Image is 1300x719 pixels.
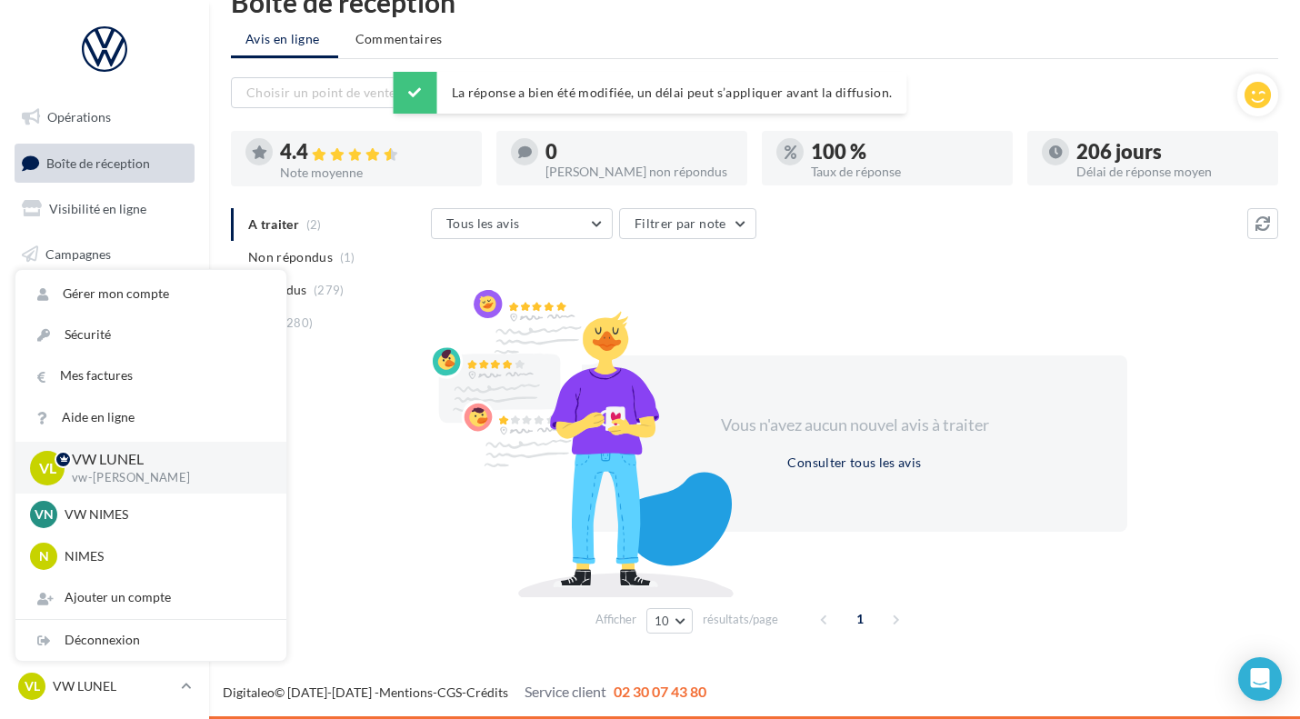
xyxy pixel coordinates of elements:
[811,142,998,162] div: 100 %
[446,215,520,231] span: Tous les avis
[11,281,198,319] a: Contacts
[65,505,265,524] p: VW NIMES
[379,684,433,700] a: Mentions
[614,683,706,700] span: 02 30 07 43 80
[11,416,198,470] a: PLV et print personnalisable
[283,315,314,330] span: (280)
[340,250,355,265] span: (1)
[15,274,286,315] a: Gérer mon compte
[45,246,111,262] span: Campagnes
[619,208,756,239] button: Filtrer par note
[355,30,443,48] span: Commentaires
[646,608,693,634] button: 10
[72,470,257,486] p: vw-[PERSON_NAME]
[437,684,462,700] a: CGS
[72,449,257,470] p: VW LUNEL
[49,201,146,216] span: Visibilité en ligne
[811,165,998,178] div: Taux de réponse
[314,283,345,297] span: (279)
[11,325,198,364] a: Médiathèque
[248,248,333,266] span: Non répondus
[11,190,198,228] a: Visibilité en ligne
[25,677,40,695] span: VL
[1076,142,1264,162] div: 206 jours
[35,505,54,524] span: VN
[231,77,549,108] button: Choisir un point de vente ou un code magasin
[11,235,198,274] a: Campagnes
[39,547,49,565] span: N
[545,165,733,178] div: [PERSON_NAME] non répondus
[394,72,907,114] div: La réponse a bien été modifiée, un délai peut s’appliquer avant la diffusion.
[545,142,733,162] div: 0
[280,166,467,179] div: Note moyenne
[1238,657,1282,701] div: Open Intercom Messenger
[698,414,1011,437] div: Vous n'avez aucun nouvel avis à traiter
[280,142,467,163] div: 4.4
[466,684,508,700] a: Crédits
[15,355,286,396] a: Mes factures
[595,611,636,628] span: Afficher
[47,109,111,125] span: Opérations
[11,476,198,530] a: Campagnes DataOnDemand
[65,547,265,565] p: NIMES
[15,397,286,438] a: Aide en ligne
[11,371,198,409] a: Calendrier
[53,677,174,695] p: VW LUNEL
[780,452,928,474] button: Consulter tous les avis
[39,457,56,478] span: VL
[11,98,198,136] a: Opérations
[15,620,286,661] div: Déconnexion
[1076,165,1264,178] div: Délai de réponse moyen
[431,208,613,239] button: Tous les avis
[703,611,778,628] span: résultats/page
[15,315,286,355] a: Sécurité
[525,683,606,700] span: Service client
[845,604,875,634] span: 1
[223,684,706,700] span: © [DATE]-[DATE] - - -
[15,669,195,704] a: VL VW LUNEL
[223,684,275,700] a: Digitaleo
[11,144,198,183] a: Boîte de réception
[15,577,286,618] div: Ajouter un compte
[246,85,515,100] span: Choisir un point de vente ou un code magasin
[655,614,670,628] span: 10
[46,155,150,170] span: Boîte de réception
